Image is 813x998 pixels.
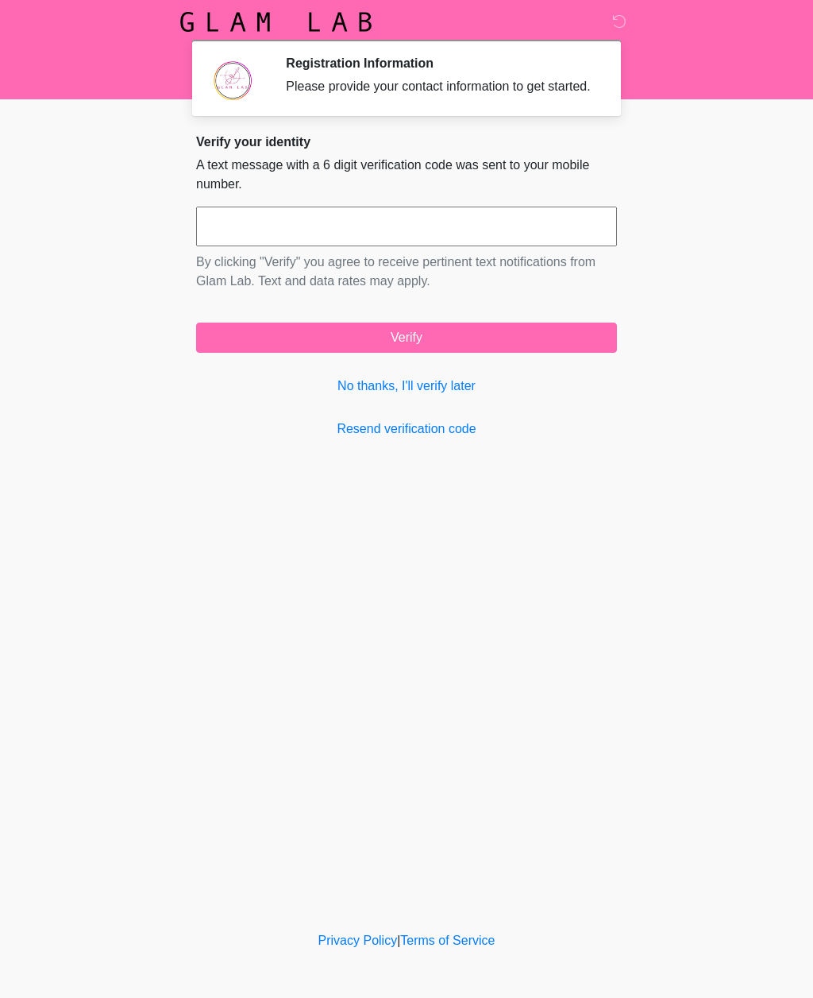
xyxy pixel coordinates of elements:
h2: Verify your identity [196,134,617,149]
p: A text message with a 6 digit verification code was sent to your mobile number. [196,156,617,194]
img: Glam Lab Logo [180,12,372,32]
a: Terms of Service [400,934,495,947]
h2: Registration Information [286,56,593,71]
p: By clicking "Verify" you agree to receive pertinent text notifications from Glam Lab. Text and da... [196,253,617,291]
img: Agent Avatar [208,56,256,103]
a: Resend verification code [196,420,617,439]
a: Privacy Policy [318,934,398,947]
div: Please provide your contact information to get started. [286,77,593,96]
button: Verify [196,323,617,353]
a: No thanks, I'll verify later [196,377,617,396]
a: | [397,934,400,947]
